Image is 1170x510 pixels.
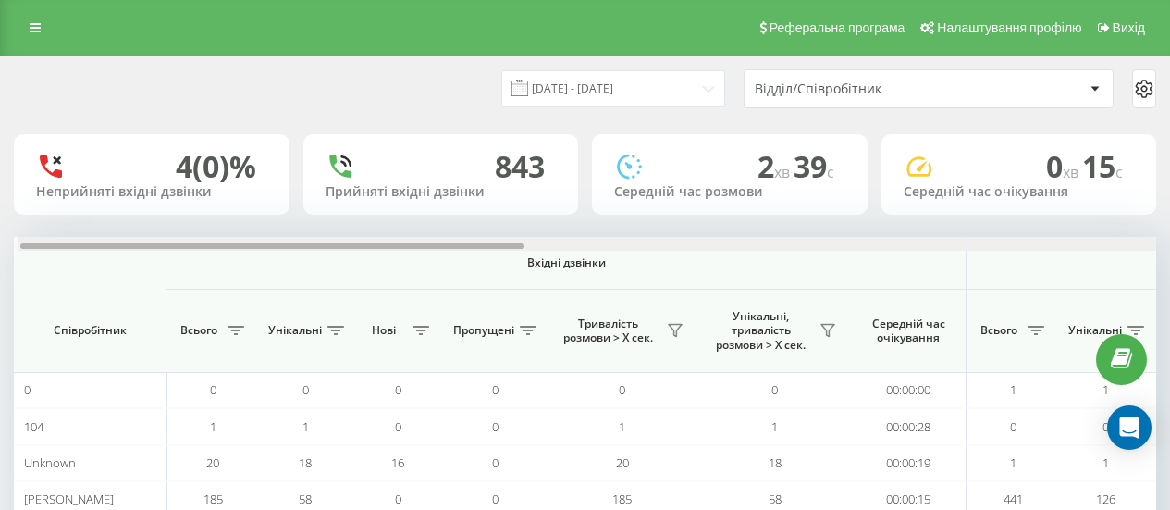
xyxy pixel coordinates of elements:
td: 00:00:19 [851,445,967,481]
span: 0 [492,454,499,471]
span: 185 [612,491,632,507]
span: 0 [771,381,778,398]
span: 2 [757,146,794,186]
span: c [1115,162,1123,182]
span: 15 [1082,146,1123,186]
span: 20 [206,454,219,471]
td: 00:00:00 [851,372,967,408]
span: 0 [395,381,401,398]
span: 1 [619,418,625,435]
span: Унікальні, тривалість розмови > Х сек. [708,309,814,353]
span: 0 [492,418,499,435]
span: Вхідні дзвінки [215,255,918,270]
span: Пропущені [453,323,514,338]
span: 185 [203,491,223,507]
span: 0 [210,381,216,398]
div: Прийняті вхідні дзвінки [326,184,557,200]
div: 4 (0)% [176,149,256,184]
span: 104 [24,418,43,435]
span: 0 [492,381,499,398]
span: Тривалість розмови > Х сек. [555,317,661,345]
span: Реферальна програма [770,20,905,35]
div: Open Intercom Messenger [1107,405,1152,450]
span: 0 [1046,146,1082,186]
span: 1 [771,418,778,435]
div: Неприйняті вхідні дзвінки [36,184,267,200]
span: c [827,162,834,182]
span: 441 [1004,491,1023,507]
span: 0 [395,418,401,435]
span: Унікальні [1068,323,1122,338]
span: Співробітник [30,323,150,338]
span: Вихід [1113,20,1145,35]
span: 18 [769,454,782,471]
span: [PERSON_NAME] [24,491,114,507]
span: 1 [1010,454,1016,471]
span: хв [1063,162,1082,182]
span: 0 [24,381,31,398]
span: 0 [1102,418,1109,435]
span: 20 [616,454,629,471]
span: 39 [794,146,834,186]
span: 0 [492,491,499,507]
span: 1 [302,418,309,435]
span: 0 [395,491,401,507]
span: 1 [1102,381,1109,398]
td: 00:00:28 [851,408,967,444]
span: 0 [302,381,309,398]
span: 58 [769,491,782,507]
span: Унікальні [268,323,322,338]
div: Відділ/Співробітник [755,81,976,97]
span: Unknown [24,454,76,471]
div: Середній час очікування [904,184,1135,200]
span: 1 [1102,454,1109,471]
span: Нові [361,323,407,338]
span: 16 [391,454,404,471]
span: 1 [210,418,216,435]
span: Налаштування профілю [937,20,1081,35]
div: Середній час розмови [614,184,845,200]
span: Середній час очікування [865,317,952,345]
span: Всього [976,323,1022,338]
div: 843 [495,149,545,184]
span: 18 [299,454,312,471]
span: 0 [1010,418,1016,435]
span: 1 [1010,381,1016,398]
span: 126 [1096,491,1115,507]
span: 58 [299,491,312,507]
span: хв [774,162,794,182]
span: 0 [619,381,625,398]
span: Всього [176,323,222,338]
